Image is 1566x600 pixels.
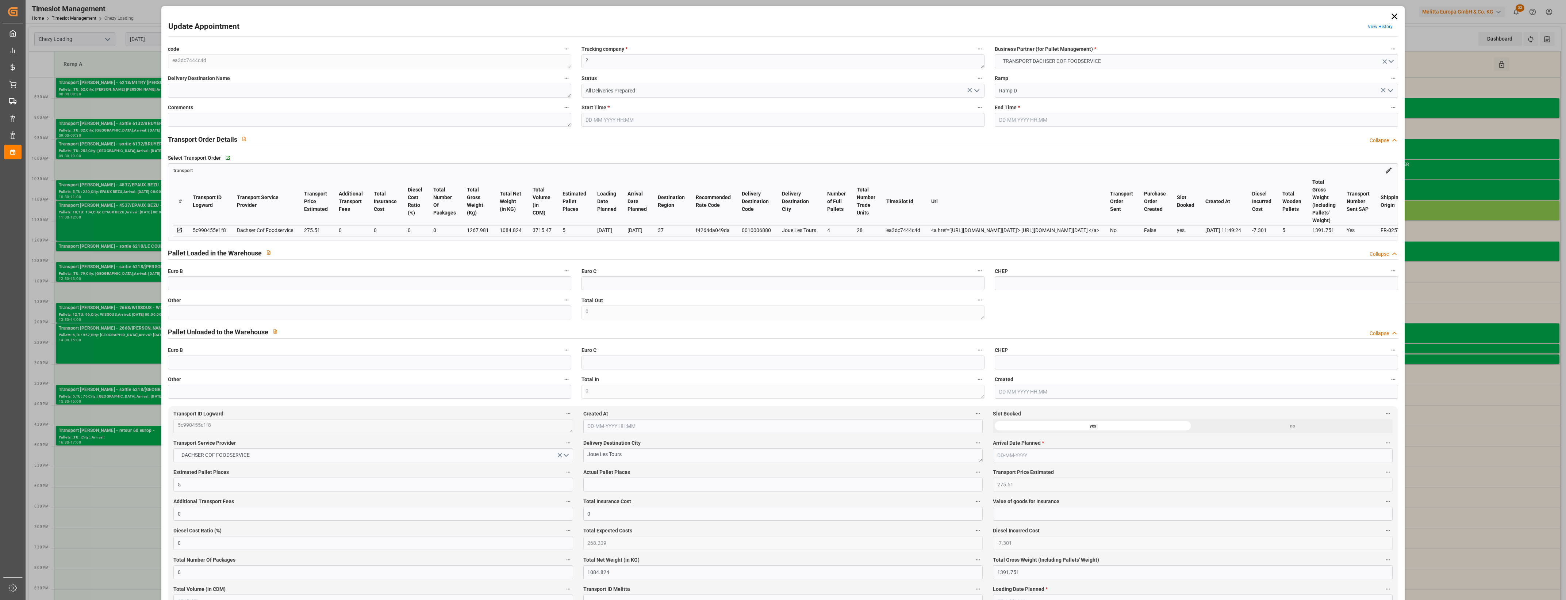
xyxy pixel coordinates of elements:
[231,178,299,225] th: Transport Service Provider
[1384,85,1395,96] button: open menu
[433,226,456,235] div: 0
[1389,375,1398,384] button: Created
[1105,178,1139,225] th: Transport Order Sent
[995,84,1398,98] input: Type to search/select
[1383,409,1393,418] button: Slot Booked
[168,45,179,53] span: code
[193,226,226,235] div: 5c990455e1f8
[597,226,617,235] div: [DATE]
[973,438,983,448] button: Delivery Destination City
[776,178,822,225] th: Delivery Destination City
[971,85,982,96] button: open menu
[1389,44,1398,54] button: Business Partner (for Pallet Management) *
[973,555,983,565] button: Total Net Weight (in KG)
[975,44,984,54] button: Trucking company *
[995,104,1020,111] span: End Time
[187,178,231,225] th: Transport ID Logward
[827,226,846,235] div: 4
[237,226,293,235] div: Dachser Cof Foodservice
[582,75,597,82] span: Status
[995,267,1008,275] span: CHEP
[696,226,731,235] div: f4264da049da
[582,376,599,383] span: Total In
[494,178,527,225] th: Total Net Weight (in KG)
[652,178,690,225] th: Destination Region
[168,21,239,33] h2: Update Appointment
[1341,178,1375,225] th: Transport Number Sent SAP
[1252,226,1271,235] div: -7.301
[173,498,234,505] span: Additional Transport Fees
[782,226,816,235] div: Joue Les Tours
[173,527,222,535] span: Diesel Cost Ratio (%)
[1383,497,1393,506] button: Value of goods for Insurance
[583,419,983,433] input: DD-MM-YYYY HH:MM
[582,54,984,68] textarea: ?
[262,246,276,259] button: View description
[1383,526,1393,535] button: Diesel Incurred Cost
[557,178,592,225] th: Estimated Pallet Places
[1368,24,1393,29] a: View History
[1383,467,1393,477] button: Transport Price Estimated
[993,498,1059,505] span: Value of goods for Insurance
[168,248,262,258] h2: Pallet Loaded in the Warehouse
[582,104,610,111] span: Start Time
[562,103,571,112] button: Comments
[562,295,571,305] button: Other
[627,226,647,235] div: [DATE]
[168,297,181,304] span: Other
[564,409,573,418] button: Transport ID Logward
[564,526,573,535] button: Diesel Cost Ratio (%)
[374,226,397,235] div: 0
[1307,178,1341,225] th: Total Gross Weight (Including Pallets' Weight)
[173,556,235,564] span: Total Number Of Packages
[582,45,627,53] span: Trucking company
[564,438,573,448] button: Transport Service Provider
[995,113,1398,127] input: DD-MM-YYYY HH:MM
[973,409,983,418] button: Created At
[168,104,193,111] span: Comments
[1193,419,1392,433] div: no
[1389,73,1398,83] button: Ramp
[467,226,489,235] div: 1267.981
[1312,226,1336,235] div: 1391.751
[973,584,983,594] button: Transport ID Melitta
[237,132,251,146] button: View description
[168,154,221,162] span: Select Transport Order
[564,467,573,477] button: Estimated Pallet Places
[1389,345,1398,355] button: CHEP
[461,178,494,225] th: Total Gross Weight (Kg)
[173,585,226,593] span: Total Volume (in CDM)
[533,226,552,235] div: 3715.47
[562,375,571,384] button: Other
[1144,226,1166,235] div: False
[583,410,608,418] span: Created At
[975,103,984,112] button: Start Time *
[658,226,685,235] div: 37
[975,295,984,305] button: Total Out
[995,45,1096,53] span: Business Partner (for Pallet Management)
[339,226,363,235] div: 0
[168,54,571,68] textarea: ea3dc7444c4d
[995,54,1398,68] button: open menu
[583,439,641,447] span: Delivery Destination City
[564,584,573,594] button: Total Volume (in CDM)
[857,226,875,235] div: 28
[178,451,253,459] span: DACHSER COF FOODSERVICE
[1205,226,1241,235] div: [DATE] 11:49:24
[1347,226,1370,235] div: Yes
[975,73,984,83] button: Status
[975,345,984,355] button: Euro C
[333,178,368,225] th: Additional Transport Fees
[428,178,461,225] th: Total Number Of Packages
[1383,584,1393,594] button: Loading Date Planned *
[562,44,571,54] button: code
[1383,438,1393,448] button: Arrival Date Planned *
[690,178,736,225] th: Recommended Rate Code
[993,585,1048,593] span: Loading Date Planned
[583,468,630,476] span: Actual Pallet Places
[993,410,1021,418] span: Slot Booked
[173,439,236,447] span: Transport Service Provider
[173,410,223,418] span: Transport ID Logward
[500,226,522,235] div: 1084.824
[1389,266,1398,276] button: CHEP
